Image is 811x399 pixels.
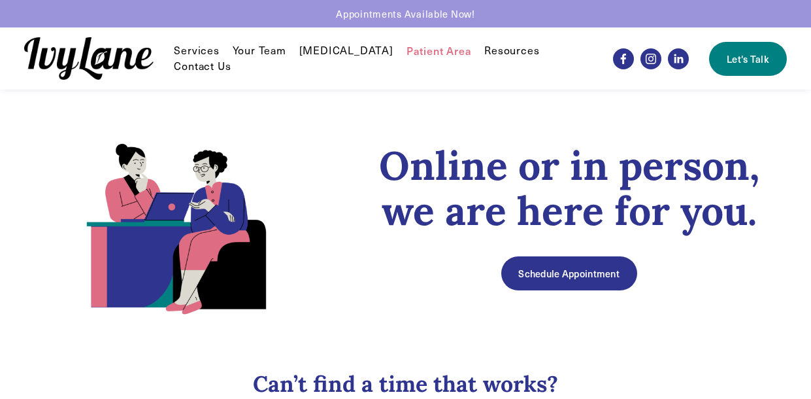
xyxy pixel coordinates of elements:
[501,256,637,290] a: Schedule Appointment
[668,48,689,69] a: LinkedIn
[484,43,539,59] a: folder dropdown
[24,370,787,398] h3: Can’t find a time that works?
[24,37,154,80] img: Ivy Lane Counseling &mdash; Therapy that works for you
[299,43,393,59] a: [MEDICAL_DATA]
[351,143,786,234] h1: Online or in person, we are here for you.
[613,48,634,69] a: Facebook
[406,43,472,59] a: Patient Area
[709,42,786,76] a: Let's Talk
[484,44,539,58] span: Resources
[174,59,231,75] a: Contact Us
[174,43,219,59] a: folder dropdown
[174,44,219,58] span: Services
[233,43,286,59] a: Your Team
[640,48,661,69] a: Instagram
